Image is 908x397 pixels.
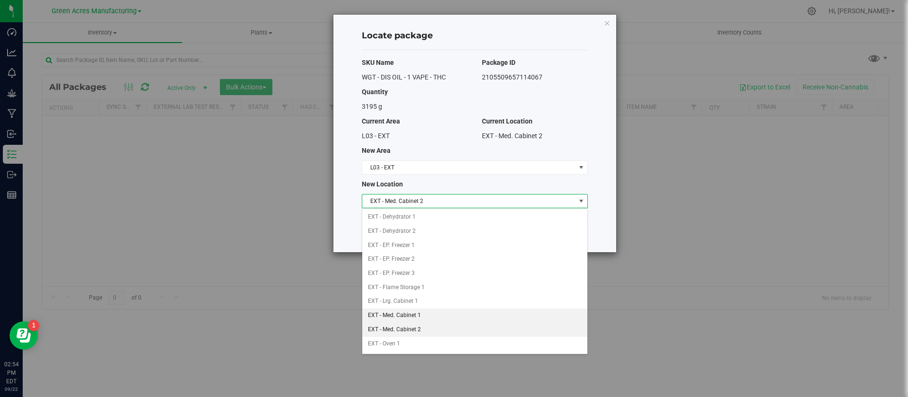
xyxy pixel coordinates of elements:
[362,210,587,224] li: EXT - Dehydrator 1
[362,73,446,81] span: WGT - DIS OIL - 1 VAPE - THC
[362,147,391,154] span: New Area
[362,117,400,125] span: Current Area
[362,281,587,295] li: EXT - Flame Storage 1
[362,294,587,309] li: EXT - Lrg. Cabinet 1
[362,337,587,351] li: EXT - Oven 1
[362,59,394,66] span: SKU Name
[362,351,587,365] li: EXT - Ready to Package
[362,309,587,323] li: EXT - Med. Cabinet 1
[482,117,533,125] span: Current Location
[482,73,542,81] span: 2105509657114067
[9,321,38,350] iframe: Resource center
[362,103,382,110] span: 3195 g
[362,224,587,238] li: EXT - Dehydrator 2
[362,252,587,266] li: EXT - EP. Freezer 2
[362,266,587,281] li: EXT - EP. Freezer 3
[362,323,587,337] li: EXT - Med. Cabinet 2
[362,238,587,253] li: EXT - EP. Freezer 1
[362,180,403,188] span: New Location
[28,320,39,331] iframe: Resource center unread badge
[575,161,587,174] span: select
[482,59,515,66] span: Package ID
[482,132,542,140] span: EXT - Med. Cabinet 2
[575,194,587,208] span: select
[362,30,588,42] h4: Locate package
[362,194,576,208] span: EXT - Med. Cabinet 2
[362,88,388,96] span: Quantity
[362,161,576,174] span: L03 - EXT
[362,132,390,140] span: L03 - EXT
